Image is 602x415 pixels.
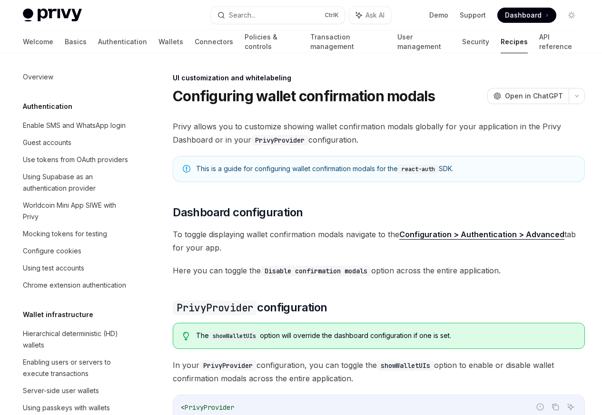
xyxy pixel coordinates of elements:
div: UI customization and whitelabeling [173,73,585,83]
div: Search... [229,10,256,21]
div: Hierarchical deterministic (HD) wallets [23,328,131,351]
a: Wallets [158,30,183,53]
button: Report incorrect code [534,401,546,413]
a: Hierarchical deterministic (HD) wallets [15,325,137,354]
button: Open in ChatGPT [487,88,569,104]
code: showWalletUIs [377,360,434,371]
span: Dashboard [505,10,542,20]
a: Dashboard [497,8,556,23]
button: Ask AI [564,401,577,413]
span: Dashboard configuration [173,205,303,220]
a: Overview [15,68,137,86]
a: Authentication [98,30,147,53]
div: Server-side user wallets [23,385,99,396]
a: Guest accounts [15,134,137,151]
div: Guest accounts [23,137,71,148]
div: Using test accounts [23,262,84,274]
a: Basics [65,30,87,53]
div: This is a guide for configuring wallet confirmation modals for the SDK. [196,164,575,174]
div: Mocking tokens for testing [23,228,107,240]
a: Recipes [501,30,528,53]
a: Enable SMS and WhatsApp login [15,117,137,134]
button: Search...CtrlK [211,7,345,24]
div: Configure cookies [23,245,81,257]
span: Ctrl K [325,11,339,19]
a: Configure cookies [15,242,137,260]
a: Enabling users or servers to execute transactions [15,354,137,382]
a: Transaction management [310,30,385,53]
a: API reference [539,30,579,53]
svg: Note [183,165,190,173]
div: Using passkeys with wallets [23,402,110,414]
span: Ask AI [365,10,385,20]
code: PrivyProvider [173,300,257,315]
button: Copy the contents from the code block [549,401,562,413]
svg: Tip [183,332,189,340]
a: Using test accounts [15,260,137,277]
button: Toggle dark mode [564,8,579,23]
code: Disable confirmation modals [261,266,371,276]
a: Worldcoin Mini App SIWE with Privy [15,197,137,225]
a: Server-side user wallets [15,382,137,399]
span: Privy allows you to customize showing wallet confirmation modals globally for your application in... [173,120,585,146]
div: Worldcoin Mini App SIWE with Privy [23,200,131,222]
a: Security [462,30,489,53]
div: Use tokens from OAuth providers [23,154,128,165]
a: Demo [429,10,448,20]
code: PrivyProvider [199,360,257,371]
a: Use tokens from OAuth providers [15,151,137,168]
button: Ask AI [349,7,391,24]
a: Configuration > Authentication > Advanced [399,230,564,240]
a: Using Supabase as an authentication provider [15,168,137,197]
h5: Authentication [23,101,72,112]
span: PrivyProvider [185,403,234,412]
a: Connectors [195,30,233,53]
span: Open in ChatGPT [505,91,563,101]
span: < [181,403,185,412]
span: configuration [173,300,327,315]
div: Using Supabase as an authentication provider [23,171,131,194]
a: Chrome extension authentication [15,277,137,294]
div: The option will override the dashboard configuration if one is set. [196,331,575,341]
img: light logo [23,9,82,22]
code: showWalletUIs [209,331,260,341]
code: PrivyProvider [251,135,308,145]
div: Overview [23,71,53,83]
div: Enabling users or servers to execute transactions [23,357,131,379]
a: Mocking tokens for testing [15,225,137,242]
h5: Wallet infrastructure [23,309,93,320]
span: To toggle displaying wallet confirmation modals navigate to the tab for your app. [173,228,585,254]
a: Support [460,10,486,20]
h1: Configuring wallet confirmation modals [173,87,435,105]
div: Chrome extension authentication [23,280,126,291]
a: Welcome [23,30,53,53]
a: Policies & controls [245,30,299,53]
a: User management [397,30,451,53]
div: Enable SMS and WhatsApp login [23,120,126,131]
code: react-auth [398,164,439,174]
span: Here you can toggle the option across the entire application. [173,264,585,277]
span: In your configuration, you can toggle the option to enable or disable wallet confirmation modals ... [173,358,585,385]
